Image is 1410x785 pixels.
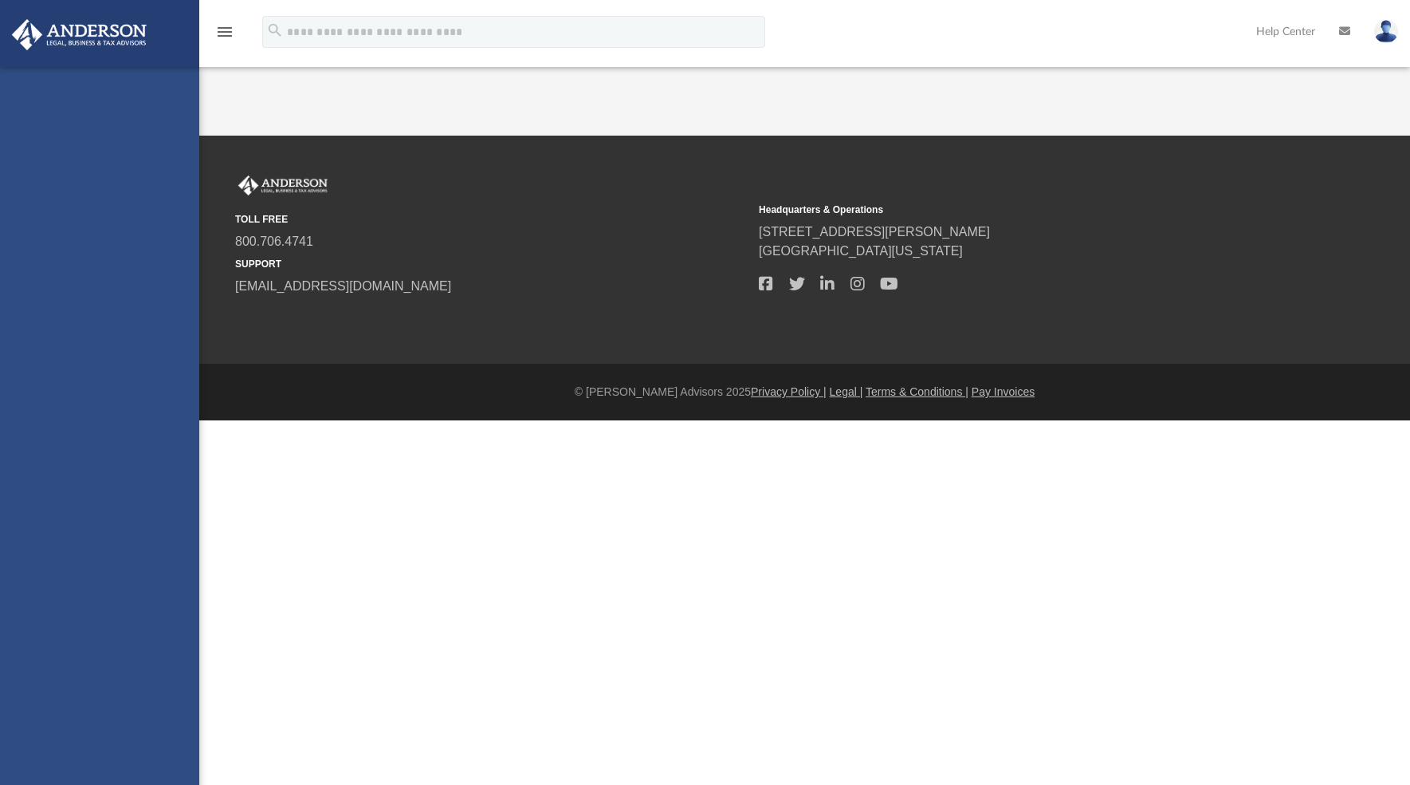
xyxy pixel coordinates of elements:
[7,19,151,50] img: Anderson Advisors Platinum Portal
[759,244,963,258] a: [GEOGRAPHIC_DATA][US_STATE]
[235,257,748,271] small: SUPPORT
[759,225,990,239] a: [STREET_ADDRESS][PERSON_NAME]
[235,212,748,227] small: TOLL FREE
[759,203,1271,217] small: Headquarters & Operations
[866,385,968,398] a: Terms & Conditions |
[235,176,331,196] img: Anderson Advisors Platinum Portal
[235,279,451,293] a: [EMAIL_ADDRESS][DOMAIN_NAME]
[1374,20,1398,43] img: User Pic
[266,22,284,39] i: search
[235,235,313,248] a: 800.706.4741
[215,22,234,41] i: menu
[215,30,234,41] a: menu
[830,385,863,398] a: Legal |
[972,385,1035,398] a: Pay Invoices
[751,385,827,398] a: Privacy Policy |
[199,384,1410,400] div: © [PERSON_NAME] Advisors 2025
